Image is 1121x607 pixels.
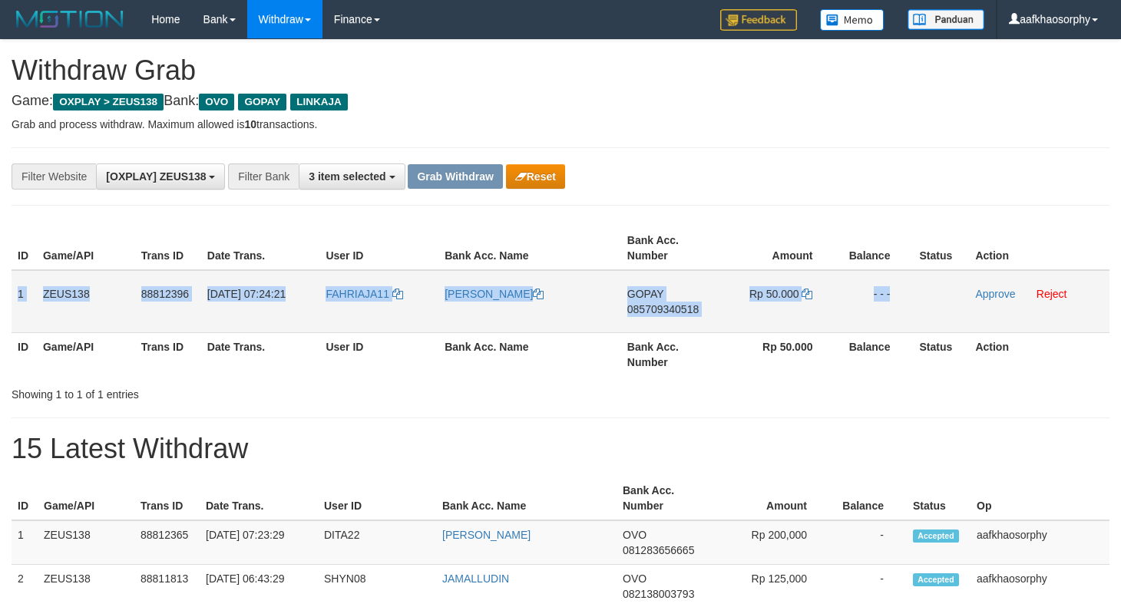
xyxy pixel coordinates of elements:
[201,332,320,376] th: Date Trans.
[442,529,531,541] a: [PERSON_NAME]
[38,520,134,565] td: ZEUS138
[290,94,348,111] span: LINKAJA
[627,288,663,300] span: GOPAY
[913,573,959,586] span: Accepted
[436,477,617,520] th: Bank Acc. Name
[627,303,699,315] span: Copy 085709340518 to clipboard
[913,226,969,270] th: Status
[12,520,38,565] td: 1
[12,94,1109,109] h4: Game: Bank:
[719,332,836,376] th: Rp 50.000
[318,520,436,565] td: DITA22
[12,332,37,376] th: ID
[908,9,984,30] img: panduan.png
[309,170,385,183] span: 3 item selected
[623,529,646,541] span: OVO
[969,226,1109,270] th: Action
[830,520,907,565] td: -
[12,55,1109,86] h1: Withdraw Grab
[445,288,544,300] a: [PERSON_NAME]
[975,288,1015,300] a: Approve
[53,94,164,111] span: OXPLAY > ZEUS138
[835,270,913,333] td: - - -
[715,477,830,520] th: Amount
[96,163,225,190] button: [OXPLAY] ZEUS138
[12,226,37,270] th: ID
[835,332,913,376] th: Balance
[299,163,405,190] button: 3 item selected
[971,477,1109,520] th: Op
[621,226,719,270] th: Bank Acc. Number
[12,434,1109,464] h1: 15 Latest Withdraw
[715,520,830,565] td: Rp 200,000
[12,477,38,520] th: ID
[318,477,436,520] th: User ID
[408,164,502,189] button: Grab Withdraw
[134,520,200,565] td: 88812365
[749,288,799,300] span: Rp 50.000
[319,332,438,376] th: User ID
[720,9,797,31] img: Feedback.jpg
[12,8,128,31] img: MOTION_logo.png
[200,477,318,520] th: Date Trans.
[623,572,646,585] span: OVO
[12,117,1109,132] p: Grab and process withdraw. Maximum allowed is transactions.
[228,163,299,190] div: Filter Bank
[201,226,320,270] th: Date Trans.
[1037,288,1067,300] a: Reject
[442,572,509,585] a: JAMALLUDIN
[244,118,256,130] strong: 10
[135,332,201,376] th: Trans ID
[12,270,37,333] td: 1
[326,288,389,300] span: FAHRIAJA11
[12,381,455,402] div: Showing 1 to 1 of 1 entries
[319,226,438,270] th: User ID
[199,94,234,111] span: OVO
[971,520,1109,565] td: aafkhaosorphy
[134,477,200,520] th: Trans ID
[38,477,134,520] th: Game/API
[969,332,1109,376] th: Action
[438,226,621,270] th: Bank Acc. Name
[37,226,135,270] th: Game/API
[438,332,621,376] th: Bank Acc. Name
[207,288,286,300] span: [DATE] 07:24:21
[506,164,565,189] button: Reset
[719,226,836,270] th: Amount
[913,332,969,376] th: Status
[12,163,96,190] div: Filter Website
[820,9,885,31] img: Button%20Memo.svg
[907,477,971,520] th: Status
[835,226,913,270] th: Balance
[623,544,694,556] span: Copy 081283656665 to clipboard
[37,270,135,333] td: ZEUS138
[326,288,402,300] a: FAHRIAJA11
[37,332,135,376] th: Game/API
[802,288,812,300] a: Copy 50000 to clipboard
[200,520,318,565] td: [DATE] 07:23:29
[621,332,719,376] th: Bank Acc. Number
[135,226,201,270] th: Trans ID
[106,170,206,183] span: [OXPLAY] ZEUS138
[913,529,959,543] span: Accepted
[623,588,694,600] span: Copy 082138003793 to clipboard
[238,94,286,111] span: GOPAY
[830,477,907,520] th: Balance
[617,477,715,520] th: Bank Acc. Number
[141,288,189,300] span: 88812396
